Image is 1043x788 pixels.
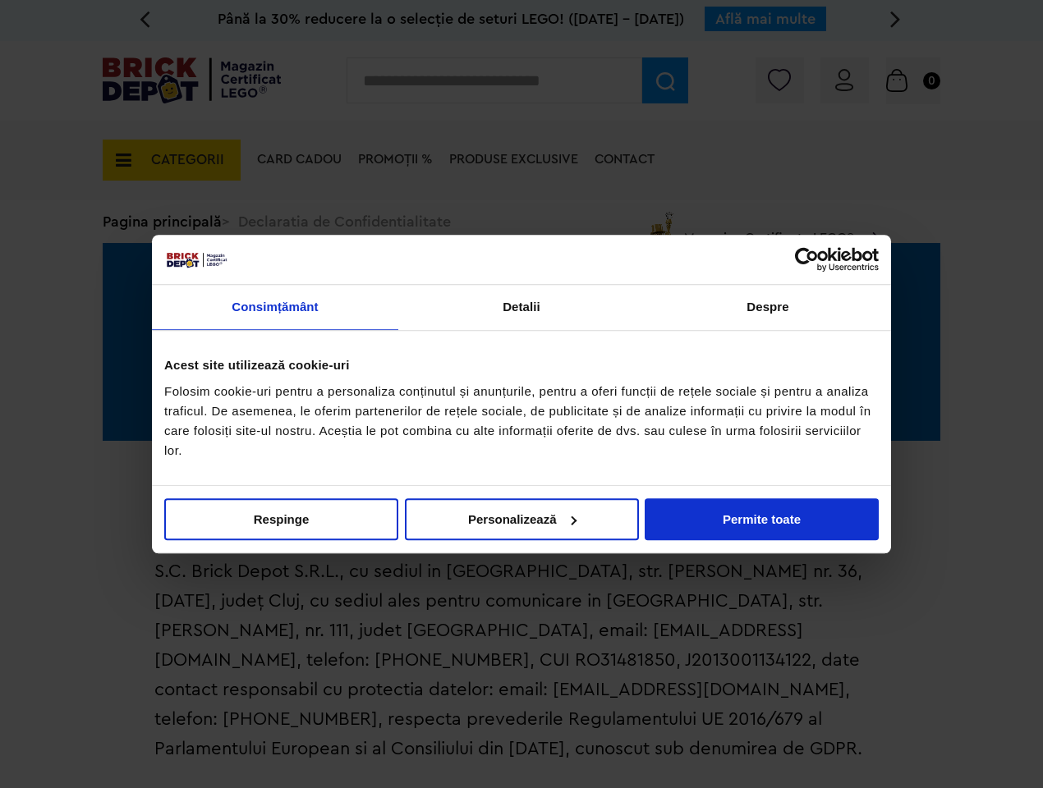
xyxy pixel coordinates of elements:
img: siglă [164,250,228,268]
button: Personalizează [405,498,639,540]
a: Usercentrics Cookiebot - opens in a new window [735,247,879,272]
button: Respinge [164,498,398,540]
a: Detalii [398,285,645,330]
button: Permite toate [645,498,879,540]
div: Folosim cookie-uri pentru a personaliza conținutul și anunțurile, pentru a oferi funcții de rețel... [164,382,879,460]
div: Acest site utilizează cookie-uri [164,355,879,375]
a: Despre [645,285,891,330]
a: Consimțământ [152,285,398,330]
